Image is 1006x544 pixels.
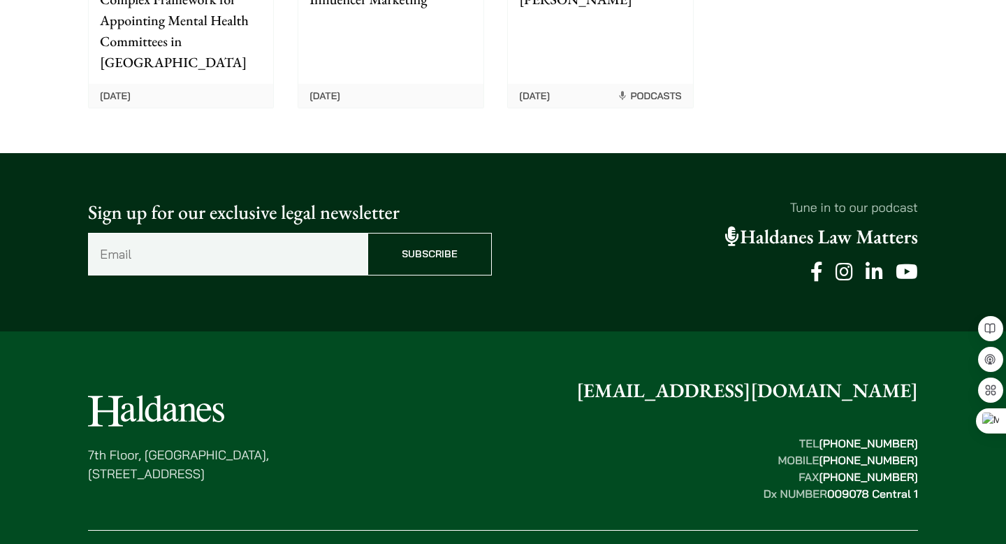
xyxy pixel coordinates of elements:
[88,198,492,227] p: Sign up for our exclusive legal newsletter
[764,436,918,501] strong: TEL MOBILE FAX Dx NUMBER
[100,90,131,102] time: [DATE]
[88,445,269,483] p: 7th Floor, [GEOGRAPHIC_DATA], [STREET_ADDRESS]
[519,90,550,102] time: [DATE]
[309,90,340,102] time: [DATE]
[819,470,918,484] mark: [PHONE_NUMBER]
[88,233,367,275] input: Email
[514,198,918,217] p: Tune in to our podcast
[819,436,918,450] mark: [PHONE_NUMBER]
[576,378,918,403] a: [EMAIL_ADDRESS][DOMAIN_NAME]
[88,395,224,427] img: Logo of Haldanes
[819,453,918,467] mark: [PHONE_NUMBER]
[367,233,492,275] input: Subscribe
[827,487,918,501] mark: 009078 Central 1
[617,90,682,102] span: Podcasts
[725,224,918,250] a: Haldanes Law Matters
